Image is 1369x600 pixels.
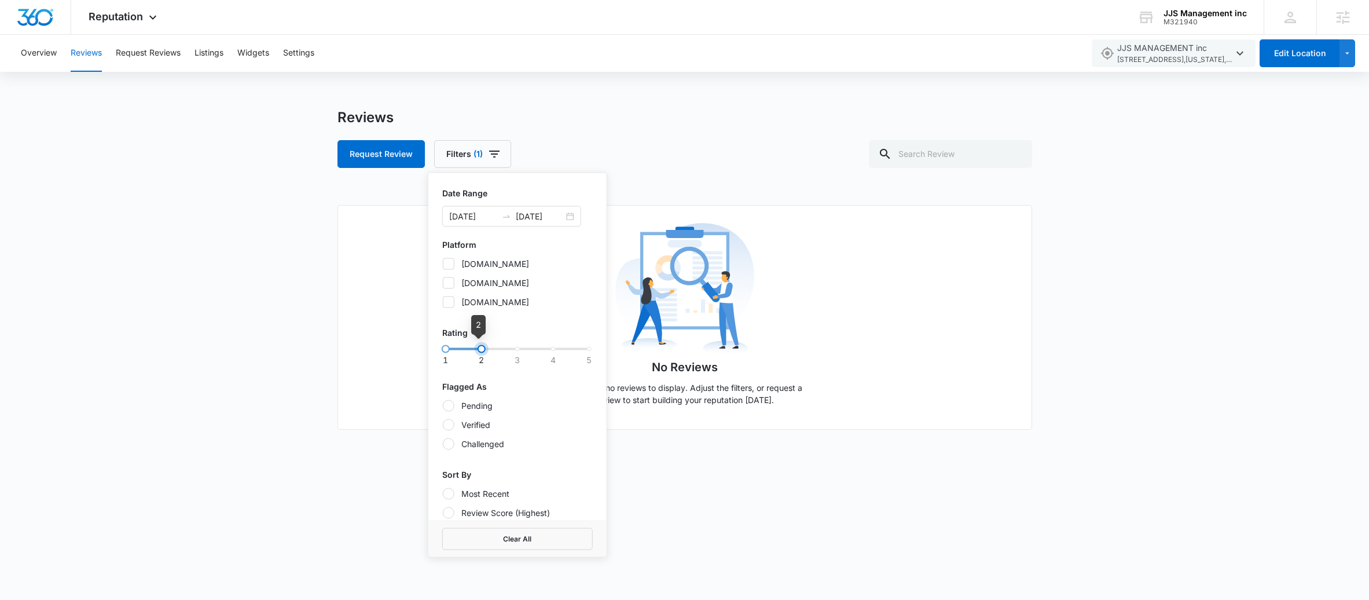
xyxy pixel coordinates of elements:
label: Review Score (Highest) [442,507,593,519]
label: Challenged [442,438,593,450]
span: swap-right [502,212,511,221]
h1: No Reviews [652,358,718,376]
label: [DOMAIN_NAME] [442,258,593,270]
button: Request Reviews [116,35,181,72]
span: 3 [515,354,520,367]
span: 2 [479,354,484,367]
p: There are no reviews to display. Adjust the filters, or request a review to start building your r... [563,382,806,406]
div: account name [1164,9,1247,18]
p: Platform [442,239,593,251]
span: to [502,212,511,221]
button: JJS MANAGEMENT inc[STREET_ADDRESS],[US_STATE],NY [1092,39,1256,67]
div: 2 [471,315,486,335]
button: Overview [21,35,57,72]
p: Rating [442,327,593,339]
input: Search Review [869,140,1032,168]
button: Filters(1) [434,140,511,168]
label: Verified [442,419,593,431]
input: End date [516,210,564,223]
input: Start date [449,210,497,223]
label: [DOMAIN_NAME] [442,296,593,308]
button: Edit Location [1260,39,1339,67]
div: account id [1164,18,1247,26]
button: Widgets [237,35,269,72]
span: 4 [550,354,556,367]
span: JJS MANAGEMENT inc [1117,42,1233,65]
button: Clear All [442,528,593,550]
span: (1) [474,150,483,158]
span: 1 [443,354,448,367]
button: Settings [283,35,314,72]
button: Request Review [337,140,425,168]
span: [STREET_ADDRESS] , [US_STATE] , NY [1117,54,1233,65]
label: Pending [442,400,593,412]
button: Listings [194,35,223,72]
label: Most Recent [442,488,593,500]
button: Reviews [71,35,102,72]
p: Flagged As [442,381,593,393]
label: [DOMAIN_NAME] [442,277,593,289]
span: Reputation [89,10,143,23]
p: Date Range [442,187,593,199]
span: 5 [586,354,592,367]
p: Sort By [442,469,593,481]
h1: Reviews [337,109,394,126]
